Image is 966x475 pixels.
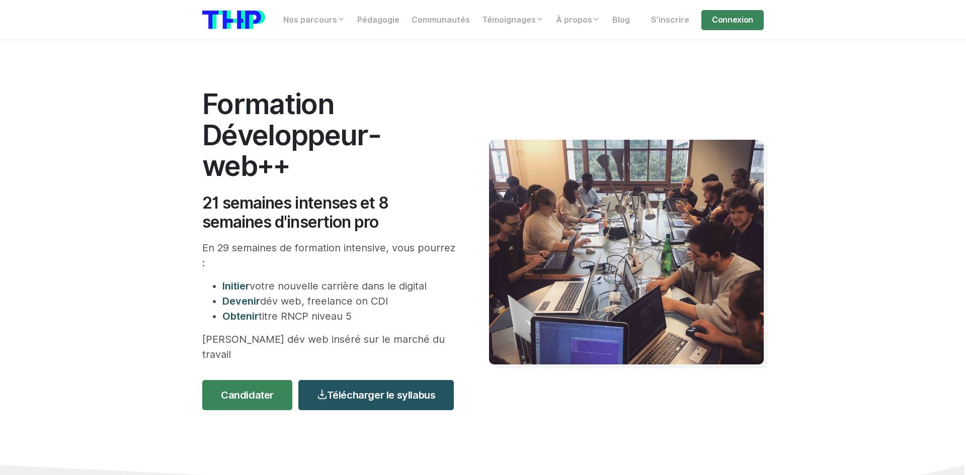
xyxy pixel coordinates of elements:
li: dév web, freelance on CDI [222,294,459,309]
a: Connexion [701,10,764,30]
li: votre nouvelle carrière dans le digital [222,278,459,294]
p: En 29 semaines de formation intensive, vous pourrez : [202,240,459,270]
a: S'inscrire [645,10,695,30]
a: À propos [550,10,606,30]
p: [PERSON_NAME] dév web inséré sur le marché du travail [202,332,459,362]
a: Communautés [406,10,476,30]
a: Télécharger le syllabus [298,380,454,410]
h2: 21 semaines intenses et 8 semaines d'insertion pro [202,194,459,232]
span: Initier [222,280,250,292]
span: Devenir [222,295,260,307]
span: Obtenir [222,310,259,322]
a: Blog [606,10,636,30]
a: Pédagogie [351,10,406,30]
h1: Formation Développeur-web++ [202,88,459,181]
a: Candidater [202,380,292,410]
li: titre RNCP niveau 5 [222,309,459,324]
img: Travail [489,140,764,364]
img: logo [202,11,265,29]
a: Témoignages [476,10,550,30]
a: Nos parcours [277,10,351,30]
